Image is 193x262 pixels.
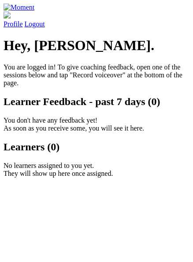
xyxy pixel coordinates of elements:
[4,96,189,108] h2: Learner Feedback - past 7 days (0)
[4,37,189,54] h1: Hey, [PERSON_NAME].
[4,162,189,178] p: No learners assigned to you yet. They will show up here once assigned.
[4,4,34,11] img: Moment
[4,141,189,153] h2: Learners (0)
[4,11,11,18] img: default_avatar-b4e2223d03051bc43aaaccfb402a43260a3f17acc7fafc1603fdf008d6cba3c9.png
[25,20,45,28] a: Logout
[4,11,189,28] a: Profile
[4,116,189,132] p: You don't have any feedback yet! As soon as you receive some, you will see it here.
[4,63,189,87] p: You are logged in! To give coaching feedback, open one of the sessions below and tap "Record voic...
